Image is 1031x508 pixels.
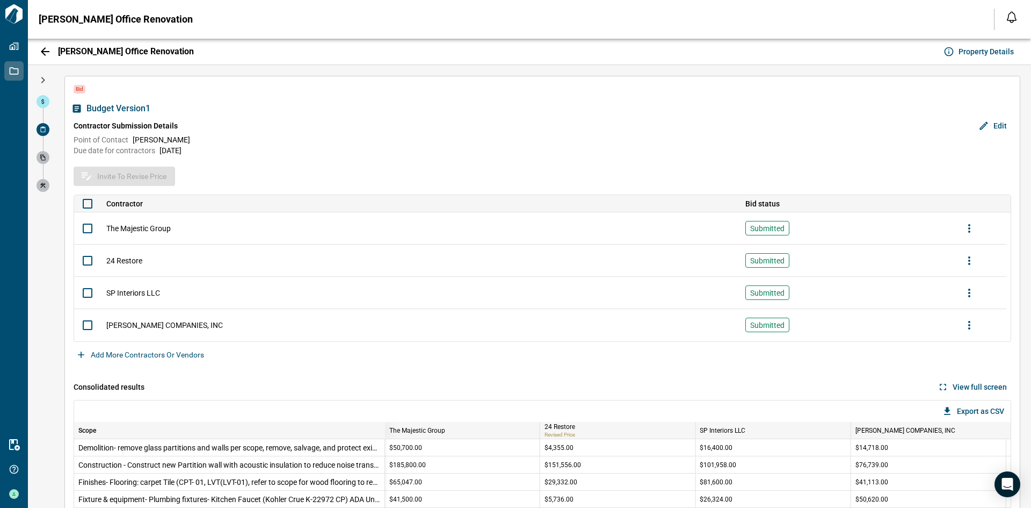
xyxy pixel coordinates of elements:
[544,461,581,469] span: $151,556.00
[39,14,193,25] span: [PERSON_NAME] Office Renovation
[855,461,888,469] span: $76,739.00
[86,103,150,114] span: Budget Version 1
[74,382,144,392] span: Consolidated results
[106,195,143,212] div: Contractor
[957,406,1004,417] span: Export as CSV
[941,43,1018,60] button: Property Details
[74,346,208,363] button: Add more contractors or vendors
[74,120,178,131] span: Contractor Submission Details
[700,495,732,504] span: $26,324.00
[700,478,732,486] span: $81,600.00
[544,432,575,438] span: Revised Price
[700,427,745,434] span: SP Interiors LLC
[740,195,953,212] div: Bid status
[745,221,789,235] div: Submitted
[106,255,142,266] span: 24 Restore
[940,403,1008,420] button: Export as CSV
[700,443,732,452] span: $16,400.00
[78,477,380,488] span: Finishes- Flooring: carpet Tile (CPT- 01, LVT(LVT-01), refer to scope for wood flooring to remain...
[700,461,736,469] span: $101,958.00
[78,460,380,470] span: Construction - Construct new Partition wall with acoustic insulation to reduce noise transfer, in...
[58,46,194,57] span: [PERSON_NAME] Office Renovation
[544,478,577,486] span: $29,332.00
[1003,9,1020,26] button: Open notification feed
[74,134,128,145] span: Point of Contact
[106,223,171,234] span: The Majestic Group
[544,423,575,431] span: 24 Restore
[959,314,980,336] button: more
[159,145,181,156] span: [DATE]
[389,443,422,452] span: $50,700.00
[544,495,573,504] span: $5,736.00
[389,427,445,434] span: The Majestic Group
[78,422,96,439] div: Scope
[993,120,1007,131] span: Edit
[389,478,422,486] span: $65,047.00
[101,195,740,212] div: Contractor
[78,494,380,505] span: Fixture & equipment- Plumbing fixtures- Kitchen Faucet (Kohler Crue K-22972 CP) ADA Undermount si...
[745,318,789,332] div: Submitted
[855,495,888,504] span: $50,620.00
[855,478,888,486] span: $41,113.00
[389,461,426,469] span: $185,800.00
[959,250,980,271] button: more
[994,471,1020,497] div: Open Intercom Messenger
[106,320,223,331] span: [PERSON_NAME] COMPANIES, INC
[855,427,955,434] span: [PERSON_NAME] COMPANIES, INC
[133,134,190,145] span: [PERSON_NAME]
[74,85,85,94] span: Bid
[106,288,160,298] span: SP Interiors LLC
[74,145,155,156] span: Due date for contractors
[959,218,980,239] button: more
[78,442,380,453] span: Demolition- remove glass partitions and walls per scope, remove, salvage, and protect existing wo...
[959,46,1014,57] span: Property Details
[976,117,1011,134] button: Edit
[389,495,422,504] span: $41,500.00
[959,282,980,304] button: more
[74,422,385,439] div: Scope
[935,378,1011,396] button: View full screen
[544,443,573,452] span: $4,355.00
[745,285,789,300] div: Submitted
[74,100,155,117] button: Budget Version1
[855,443,888,452] span: $14,718.00
[745,253,789,268] div: Submitted
[745,195,780,212] div: Bid status
[953,382,1007,392] span: View full screen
